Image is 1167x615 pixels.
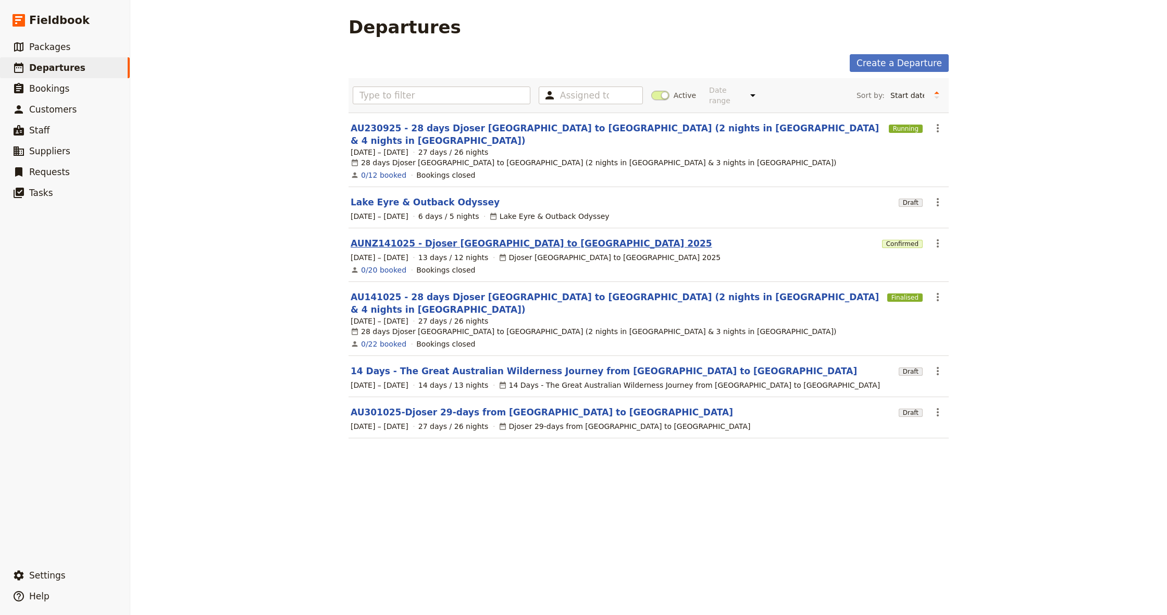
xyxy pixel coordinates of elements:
[351,196,500,208] a: Lake Eyre & Outback Odyssey
[29,188,53,198] span: Tasks
[349,17,461,38] h1: Departures
[29,570,66,581] span: Settings
[418,252,489,263] span: 13 days / 12 nights
[929,288,947,306] button: Actions
[929,235,947,252] button: Actions
[361,170,406,180] a: View the bookings for this departure
[361,339,406,349] a: View the bookings for this departure
[351,147,408,157] span: [DATE] – [DATE]
[351,406,733,419] a: AU301025-Djoser 29-days from [GEOGRAPHIC_DATA] to [GEOGRAPHIC_DATA]
[489,211,610,222] div: Lake Eyre & Outback Odyssey
[886,88,929,103] select: Sort by:
[882,240,923,248] span: Confirmed
[29,146,70,156] span: Suppliers
[416,265,475,275] div: Bookings closed
[416,339,475,349] div: Bookings closed
[929,193,947,211] button: Actions
[416,170,475,180] div: Bookings closed
[29,13,90,28] span: Fieldbook
[899,409,923,417] span: Draft
[889,125,923,133] span: Running
[361,265,406,275] a: View the bookings for this departure
[418,211,479,222] span: 6 days / 5 nights
[499,252,721,263] div: Djoser [GEOGRAPHIC_DATA] to [GEOGRAPHIC_DATA] 2025
[499,380,880,390] div: 14 Days - The Great Australian Wilderness Journey from [GEOGRAPHIC_DATA] to [GEOGRAPHIC_DATA]
[29,63,85,73] span: Departures
[351,211,408,222] span: [DATE] – [DATE]
[351,122,885,147] a: AU230925 - 28 days Djoser [GEOGRAPHIC_DATA] to [GEOGRAPHIC_DATA] (2 nights in [GEOGRAPHIC_DATA] &...
[887,293,923,302] span: Finalised
[929,403,947,421] button: Actions
[29,125,50,136] span: Staff
[929,362,947,380] button: Actions
[499,421,751,432] div: Djoser 29-days from [GEOGRAPHIC_DATA] to [GEOGRAPHIC_DATA]
[29,42,70,52] span: Packages
[351,252,408,263] span: [DATE] – [DATE]
[351,326,837,337] div: 28 days Djoser [GEOGRAPHIC_DATA] to [GEOGRAPHIC_DATA] (2 nights in [GEOGRAPHIC_DATA] & 3 nights i...
[351,316,408,326] span: [DATE] – [DATE]
[29,591,49,601] span: Help
[929,88,945,103] button: Change sort direction
[351,237,712,250] a: AUNZ141025 - Djoser [GEOGRAPHIC_DATA] to [GEOGRAPHIC_DATA] 2025
[351,291,883,316] a: AU141025 - 28 days Djoser [GEOGRAPHIC_DATA] to [GEOGRAPHIC_DATA] (2 nights in [GEOGRAPHIC_DATA] &...
[351,380,408,390] span: [DATE] – [DATE]
[29,104,77,115] span: Customers
[418,380,489,390] span: 14 days / 13 nights
[418,421,489,432] span: 27 days / 26 nights
[351,157,837,168] div: 28 days Djoser [GEOGRAPHIC_DATA] to [GEOGRAPHIC_DATA] (2 nights in [GEOGRAPHIC_DATA] & 3 nights i...
[560,89,609,102] input: Assigned to
[850,54,949,72] a: Create a Departure
[418,316,489,326] span: 27 days / 26 nights
[353,87,530,104] input: Type to filter
[351,421,408,432] span: [DATE] – [DATE]
[899,367,923,376] span: Draft
[29,83,69,94] span: Bookings
[351,365,857,377] a: 14 Days - The Great Australian Wilderness Journey from [GEOGRAPHIC_DATA] to [GEOGRAPHIC_DATA]
[856,90,885,101] span: Sort by:
[29,167,70,177] span: Requests
[929,119,947,137] button: Actions
[418,147,489,157] span: 27 days / 26 nights
[899,199,923,207] span: Draft
[674,90,696,101] span: Active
